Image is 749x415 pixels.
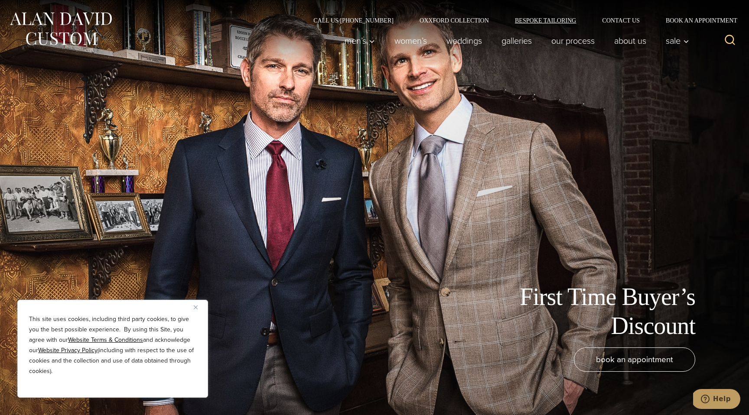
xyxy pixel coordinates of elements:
[194,302,204,312] button: Close
[29,314,196,376] p: This site uses cookies, including third party cookies, to give you the best possible experience. ...
[492,32,542,49] a: Galleries
[300,17,407,23] a: Call Us [PHONE_NUMBER]
[596,353,673,366] span: book an appointment
[589,17,653,23] a: Contact Us
[693,389,740,411] iframe: Opens a widget where you can chat to one of our agents
[605,32,656,49] a: About Us
[335,32,385,49] button: Men’s sub menu toggle
[574,347,695,372] a: book an appointment
[300,17,740,23] nav: Secondary Navigation
[502,17,589,23] a: Bespoke Tailoring
[9,10,113,48] img: Alan David Custom
[500,282,695,340] h1: First Time Buyer’s Discount
[656,32,694,49] button: Sale sub menu toggle
[407,17,502,23] a: Oxxford Collection
[385,32,437,49] a: Women’s
[437,32,492,49] a: weddings
[653,17,740,23] a: Book an Appointment
[68,335,143,344] a: Website Terms & Conditions
[38,346,98,355] a: Website Privacy Policy
[335,32,694,49] nav: Primary Navigation
[194,305,198,309] img: Close
[720,30,740,51] button: View Search Form
[542,32,605,49] a: Our Process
